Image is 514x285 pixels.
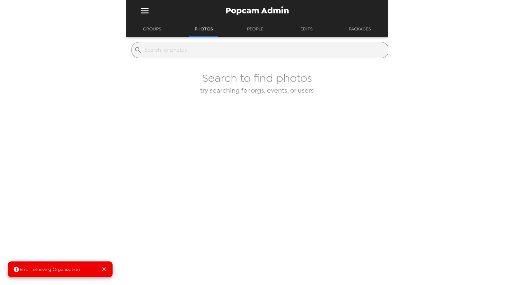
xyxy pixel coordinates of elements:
[343,21,377,37] button: Packages
[240,21,270,37] button: People
[145,45,386,55] input: Search for photos
[189,21,219,37] button: Photos
[13,266,80,273] span: Error retrieving Organization
[200,85,314,96] h6: try searching for orgs, events, or users
[225,6,289,15] span: Popcam Admin
[137,21,167,37] button: Groups
[292,21,321,37] button: Edits
[202,71,312,85] h4: Search to find photos
[98,263,110,275] button: Close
